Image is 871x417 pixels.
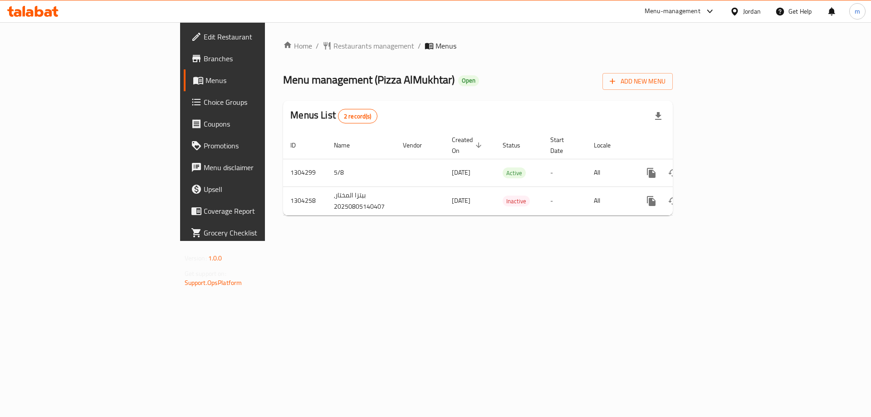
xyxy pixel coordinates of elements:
[290,108,377,123] h2: Menus List
[403,140,434,151] span: Vendor
[184,91,326,113] a: Choice Groups
[184,222,326,244] a: Grocery Checklist
[503,140,532,151] span: Status
[184,113,326,135] a: Coupons
[458,75,479,86] div: Open
[290,140,308,151] span: ID
[283,40,673,51] nav: breadcrumb
[204,31,318,42] span: Edit Restaurant
[503,168,526,178] span: Active
[184,200,326,222] a: Coverage Report
[283,69,455,90] span: Menu management ( Pizza AlMukhtar )
[662,162,684,184] button: Change Status
[503,167,526,178] div: Active
[641,162,662,184] button: more
[185,268,226,280] span: Get support on:
[184,48,326,69] a: Branches
[208,252,222,264] span: 1.0.0
[641,190,662,212] button: more
[184,157,326,178] a: Menu disclaimer
[662,190,684,212] button: Change Status
[327,159,396,186] td: 5/8
[204,206,318,216] span: Coverage Report
[327,186,396,215] td: بيتزا المختار, 20250805140407
[338,109,377,123] div: Total records count
[204,184,318,195] span: Upsell
[204,118,318,129] span: Coupons
[334,140,362,151] span: Name
[184,69,326,91] a: Menus
[452,134,484,156] span: Created On
[587,159,633,186] td: All
[633,132,735,159] th: Actions
[184,178,326,200] a: Upsell
[185,277,242,289] a: Support.OpsPlatform
[543,186,587,215] td: -
[333,40,414,51] span: Restaurants management
[452,195,470,206] span: [DATE]
[283,132,735,216] table: enhanced table
[645,6,700,17] div: Menu-management
[338,112,377,121] span: 2 record(s)
[503,196,530,206] span: Inactive
[602,73,673,90] button: Add New Menu
[206,75,318,86] span: Menus
[587,186,633,215] td: All
[204,97,318,108] span: Choice Groups
[610,76,665,87] span: Add New Menu
[323,40,414,51] a: Restaurants management
[855,6,860,16] span: m
[204,162,318,173] span: Menu disclaimer
[647,105,669,127] div: Export file
[418,40,421,51] li: /
[594,140,622,151] span: Locale
[184,135,326,157] a: Promotions
[458,77,479,84] span: Open
[550,134,576,156] span: Start Date
[185,252,207,264] span: Version:
[543,159,587,186] td: -
[204,53,318,64] span: Branches
[184,26,326,48] a: Edit Restaurant
[204,227,318,238] span: Grocery Checklist
[435,40,456,51] span: Menus
[204,140,318,151] span: Promotions
[452,167,470,178] span: [DATE]
[743,6,761,16] div: Jordan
